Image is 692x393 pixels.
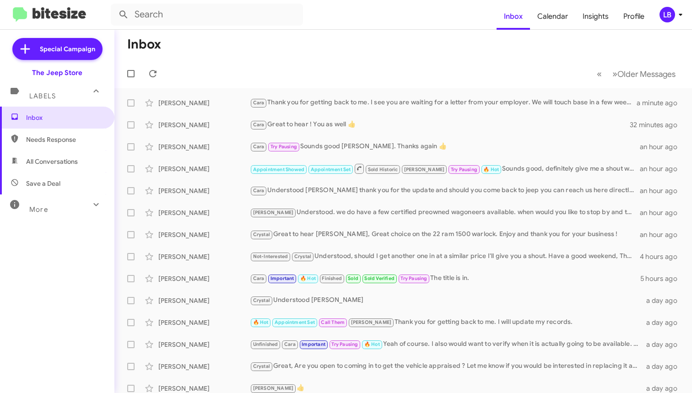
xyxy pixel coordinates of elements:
span: 🔥 Hot [253,319,269,325]
div: [PERSON_NAME] [158,274,250,283]
div: an hour ago [640,186,685,195]
div: Thank you for getting back to me. I see you are waiting for a letter from your employer. We will ... [250,97,637,108]
span: Sold [348,275,358,281]
div: [PERSON_NAME] [158,384,250,393]
span: Cara [253,122,265,128]
span: Cara [284,341,296,347]
a: Inbox [497,3,530,30]
div: a minute ago [637,98,685,108]
div: Yeah of course. I also would want to verify when it is actually going to be available. for instan... [250,339,644,350]
div: Understood [PERSON_NAME] [250,295,644,306]
div: [PERSON_NAME] [158,208,250,217]
span: Try Pausing [451,167,477,172]
span: Try Pausing [331,341,358,347]
div: [PERSON_NAME] [158,164,250,173]
div: a day ago [644,362,685,371]
span: Crystal [253,363,270,369]
span: Crystal [253,231,270,237]
span: [PERSON_NAME] [351,319,392,325]
span: Special Campaign [40,44,95,54]
span: 🔥 Hot [300,275,316,281]
span: Unfinished [253,341,278,347]
div: an hour ago [640,230,685,239]
span: » [612,68,617,80]
div: Sounds good [PERSON_NAME]. Thanks again 👍 [250,141,640,152]
h1: Inbox [127,37,161,52]
button: Previous [591,65,607,83]
a: Insights [575,3,616,30]
span: Needs Response [26,135,104,144]
div: The title is in. [250,273,640,284]
div: Understood, should I get another one in at a similar price I'll give you a shout. Have a good wee... [250,251,640,262]
div: [PERSON_NAME] [158,120,250,129]
span: Appointment Set [311,167,351,172]
a: Calendar [530,3,575,30]
div: an hour ago [640,142,685,151]
span: Crystal [253,297,270,303]
div: Thank you for getting back to me. I will update my records. [250,317,644,328]
nav: Page navigation example [592,65,681,83]
div: 5 hours ago [640,274,685,283]
span: « [597,68,602,80]
span: Sold Historic [368,167,398,172]
div: [PERSON_NAME] [158,98,250,108]
div: Sounds good, definitely give me a shout when you have the chance. Thank you sir [250,163,640,174]
span: Important [270,275,294,281]
span: Older Messages [617,69,676,79]
span: Finished [322,275,342,281]
span: Cara [253,188,265,194]
span: Appointment Showed [253,167,305,172]
span: More [29,205,48,214]
span: Important [302,341,325,347]
div: [PERSON_NAME] [158,340,250,349]
span: [PERSON_NAME] [253,210,294,215]
div: [PERSON_NAME] [158,362,250,371]
div: Great, Are you open to coming in to get the vehicle appraised ? Let me know if you would be inter... [250,361,644,371]
button: Next [607,65,681,83]
span: Save a Deal [26,179,60,188]
div: a day ago [644,340,685,349]
button: LB [652,7,682,22]
span: 🔥 Hot [483,167,499,172]
span: Cara [253,144,265,150]
div: Understood. we do have a few certified preowned wagoneers available. when would you like to stop ... [250,207,640,218]
span: [PERSON_NAME] [404,167,445,172]
div: a day ago [644,318,685,327]
span: Crystal [294,253,311,259]
div: [PERSON_NAME] [158,296,250,305]
div: LB [660,7,675,22]
div: 4 hours ago [640,252,685,261]
div: [PERSON_NAME] [158,142,250,151]
span: Cara [253,275,265,281]
div: The Jeep Store [32,68,82,77]
div: [PERSON_NAME] [158,230,250,239]
span: Appointment Set [275,319,315,325]
span: Try Pausing [400,275,427,281]
div: Great to hear [PERSON_NAME], Great choice on the 22 ram 1500 warlock. Enjoy and thank you for you... [250,229,640,240]
div: [PERSON_NAME] [158,186,250,195]
a: Special Campaign [12,38,103,60]
div: [PERSON_NAME] [158,252,250,261]
div: an hour ago [640,208,685,217]
span: All Conversations [26,157,78,166]
span: Inbox [26,113,104,122]
span: Cara [253,100,265,106]
div: Understood [PERSON_NAME] thank you for the update and should you come back to jeep you can reach ... [250,185,640,196]
div: a day ago [644,296,685,305]
span: [PERSON_NAME] [253,385,294,391]
span: 🔥 Hot [364,341,380,347]
span: Try Pausing [270,144,297,150]
span: Profile [616,3,652,30]
div: 32 minutes ago [630,120,685,129]
div: a day ago [644,384,685,393]
span: Sold Verified [364,275,395,281]
div: Great to hear ! You as well 👍 [250,119,630,130]
span: Labels [29,92,56,100]
div: an hour ago [640,164,685,173]
div: [PERSON_NAME] [158,318,250,327]
span: Not-Interested [253,253,288,259]
input: Search [111,4,303,26]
